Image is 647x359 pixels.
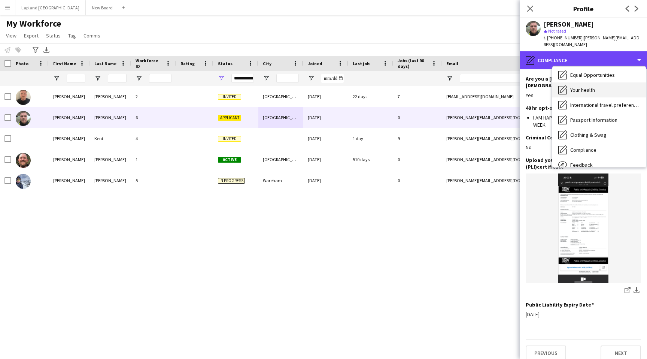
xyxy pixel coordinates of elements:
[43,31,64,40] a: Status
[442,170,592,191] div: [PERSON_NAME][EMAIL_ADDRESS][DOMAIN_NAME]
[218,61,233,66] span: Status
[544,21,594,28] div: [PERSON_NAME]
[303,107,348,128] div: [DATE]
[218,94,241,100] span: Invited
[218,115,241,121] span: Applicant
[393,149,442,170] div: 0
[15,0,86,15] button: Lapland [GEOGRAPHIC_DATA]
[53,75,60,82] button: Open Filter Menu
[180,61,195,66] span: Rating
[218,178,245,184] span: In progress
[218,157,241,163] span: Active
[24,32,39,39] span: Export
[90,170,131,191] div: [PERSON_NAME]
[570,87,595,93] span: Your health
[263,75,270,82] button: Open Filter Menu
[442,107,592,128] div: [PERSON_NAME][EMAIL_ADDRESS][DOMAIN_NAME]
[83,32,100,39] span: Comms
[308,61,322,66] span: Joined
[552,127,646,142] div: Clothing & Swag
[136,75,142,82] button: Open Filter Menu
[526,174,641,283] img: IMG_0527.png
[131,86,176,107] div: 2
[131,149,176,170] div: 1
[46,32,61,39] span: Status
[86,0,119,15] button: New Board
[16,111,31,126] img: Joe Daniels
[520,4,647,13] h3: Profile
[303,149,348,170] div: [DATE]
[393,128,442,149] div: 9
[398,58,428,69] span: Jobs (last 90 days)
[570,72,615,78] span: Equal Opportunities
[16,61,28,66] span: Photo
[353,61,370,66] span: Last job
[442,86,592,107] div: [EMAIL_ADDRESS][DOMAIN_NAME]
[442,128,592,149] div: [PERSON_NAME][EMAIL_ADDRESS][DOMAIN_NAME]
[321,74,344,83] input: Joined Filter Input
[570,102,640,108] span: International travel preferences
[393,86,442,107] div: 7
[90,107,131,128] div: [PERSON_NAME]
[276,74,299,83] input: City Filter Input
[442,149,592,170] div: [PERSON_NAME][EMAIL_ADDRESS][DOMAIN_NAME]
[49,107,90,128] div: [PERSON_NAME]
[460,74,587,83] input: Email Filter Input
[552,97,646,112] div: International travel preferences
[348,86,393,107] div: 22 days
[21,31,42,40] a: Export
[31,45,40,54] app-action-btn: Advanced filters
[258,86,303,107] div: [GEOGRAPHIC_DATA]
[552,112,646,127] div: Passport Information
[548,28,566,34] span: Not rated
[131,170,176,191] div: 5
[149,74,171,83] input: Workforce ID Filter Input
[90,128,131,149] div: Kent
[263,61,271,66] span: City
[16,174,31,189] img: Sam Moriarty
[49,86,90,107] div: [PERSON_NAME]
[526,301,594,308] h3: Public Liability Expiry Date
[6,18,61,29] span: My Workforce
[393,170,442,191] div: 0
[533,114,641,128] li: I AM HAPPY TO WORK MORE THAN 48 HRS IN A WEEK
[544,35,640,47] span: | [PERSON_NAME][EMAIL_ADDRESS][DOMAIN_NAME]
[218,75,225,82] button: Open Filter Menu
[446,75,453,82] button: Open Filter Menu
[53,61,76,66] span: First Name
[67,74,85,83] input: First Name Filter Input
[49,128,90,149] div: [PERSON_NAME]
[348,149,393,170] div: 510 days
[303,86,348,107] div: [DATE]
[520,51,647,69] div: Compliance
[108,74,127,83] input: Last Name Filter Input
[303,128,348,149] div: [DATE]
[570,132,607,138] span: Clothing & Swag
[49,149,90,170] div: [PERSON_NAME]
[68,32,76,39] span: Tag
[131,128,176,149] div: 4
[552,142,646,157] div: Compliance
[258,170,303,191] div: Wareham
[526,144,641,151] div: No
[570,162,593,168] span: Feedback
[526,311,641,318] div: [DATE]
[526,92,641,99] div: Yes
[258,107,303,128] div: [GEOGRAPHIC_DATA]
[90,86,131,107] div: [PERSON_NAME]
[258,149,303,170] div: [GEOGRAPHIC_DATA]
[526,157,635,170] h3: Upload your Public Liability Insurance (PLI)certificate
[552,82,646,97] div: Your health
[552,67,646,82] div: Equal Opportunities
[570,117,617,123] span: Passport Information
[526,134,576,141] h3: Criminal Conviction
[446,61,458,66] span: Email
[544,35,583,40] span: t. [PHONE_NUMBER]
[49,170,90,191] div: [PERSON_NAME]
[308,75,315,82] button: Open Filter Menu
[65,31,79,40] a: Tag
[348,128,393,149] div: 1 day
[81,31,103,40] a: Comms
[16,153,31,168] img: Ross Murray
[552,157,646,172] div: Feedback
